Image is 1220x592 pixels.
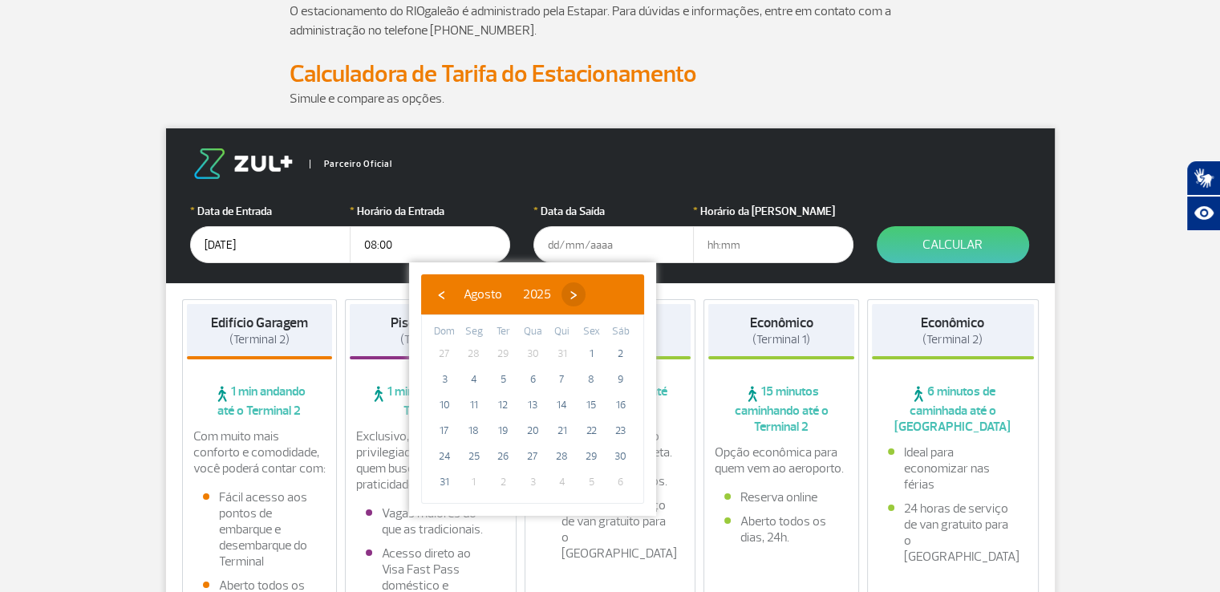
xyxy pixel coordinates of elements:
[578,367,604,392] span: 8
[520,341,545,367] span: 30
[520,392,545,418] span: 13
[490,367,516,392] span: 5
[432,418,457,444] span: 17
[577,323,606,341] th: weekday
[310,160,392,168] span: Parceiro Oficial
[520,418,545,444] span: 20
[549,469,575,495] span: 4
[490,469,516,495] span: 2
[523,286,551,302] span: 2025
[190,203,351,220] label: Data de Entrada
[520,367,545,392] span: 6
[520,444,545,469] span: 27
[366,505,496,537] li: Vagas maiores do que as tradicionais.
[872,383,1034,435] span: 6 minutos de caminhada até o [GEOGRAPHIC_DATA]
[578,469,604,495] span: 5
[350,383,512,419] span: 1 min andando até o Terminal 2
[606,323,635,341] th: weekday
[290,2,931,40] p: O estacionamento do RIOgaleão é administrado pela Estapar. Para dúvidas e informações, entre em c...
[432,367,457,392] span: 3
[608,444,634,469] span: 30
[290,59,931,89] h2: Calculadora de Tarifa do Estacionamento
[752,332,810,347] span: (Terminal 1)
[608,341,634,367] span: 2
[229,332,290,347] span: (Terminal 2)
[461,367,487,392] span: 4
[549,392,575,418] span: 14
[211,314,308,331] strong: Edifício Garagem
[533,203,694,220] label: Data da Saída
[545,497,675,562] li: 24 horas de serviço de van gratuito para o [GEOGRAPHIC_DATA]
[750,314,813,331] strong: Econômico
[549,444,575,469] span: 28
[429,282,453,306] button: ‹
[877,226,1029,263] button: Calcular
[464,286,502,302] span: Agosto
[429,284,586,300] bs-datepicker-navigation-view: ​ ​ ​
[193,428,326,476] p: Com muito mais conforto e comodidade, você poderá contar com:
[432,469,457,495] span: 31
[724,489,838,505] li: Reserva online
[549,341,575,367] span: 31
[520,469,545,495] span: 3
[708,383,854,435] span: 15 minutos caminhando até o Terminal 2
[350,203,510,220] label: Horário da Entrada
[432,392,457,418] span: 10
[490,444,516,469] span: 26
[518,323,548,341] th: weekday
[400,332,460,347] span: (Terminal 2)
[608,469,634,495] span: 6
[1186,160,1220,196] button: Abrir tradutor de língua de sinais.
[190,148,296,179] img: logo-zul.png
[432,444,457,469] span: 24
[533,226,694,263] input: dd/mm/aaaa
[488,323,518,341] th: weekday
[203,489,317,570] li: Fácil acesso aos pontos de embarque e desembarque do Terminal
[578,418,604,444] span: 22
[549,418,575,444] span: 21
[461,469,487,495] span: 1
[409,262,656,516] bs-datepicker-container: calendar
[1186,160,1220,231] div: Plugin de acessibilidade da Hand Talk.
[432,341,457,367] span: 27
[547,323,577,341] th: weekday
[888,501,1018,565] li: 24 horas de serviço de van gratuito para o [GEOGRAPHIC_DATA]
[561,282,586,306] button: ›
[490,418,516,444] span: 19
[461,341,487,367] span: 28
[888,444,1018,493] li: Ideal para economizar nas férias
[453,282,513,306] button: Agosto
[608,392,634,418] span: 16
[693,203,853,220] label: Horário da [PERSON_NAME]
[391,314,470,331] strong: Piso Premium
[350,226,510,263] input: hh:mm
[608,418,634,444] span: 23
[578,444,604,469] span: 29
[578,392,604,418] span: 15
[490,341,516,367] span: 29
[430,323,460,341] th: weekday
[513,282,561,306] button: 2025
[187,383,333,419] span: 1 min andando até o Terminal 2
[724,513,838,545] li: Aberto todos os dias, 24h.
[549,367,575,392] span: 7
[578,341,604,367] span: 1
[693,226,853,263] input: hh:mm
[356,428,505,493] p: Exclusivo, com localização privilegiada e ideal para quem busca conforto e praticidade.
[921,314,984,331] strong: Econômico
[290,89,931,108] p: Simule e compare as opções.
[490,392,516,418] span: 12
[715,444,848,476] p: Opção econômica para quem vem ao aeroporto.
[608,367,634,392] span: 9
[461,418,487,444] span: 18
[1186,196,1220,231] button: Abrir recursos assistivos.
[461,392,487,418] span: 11
[922,332,983,347] span: (Terminal 2)
[461,444,487,469] span: 25
[460,323,489,341] th: weekday
[190,226,351,263] input: dd/mm/aaaa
